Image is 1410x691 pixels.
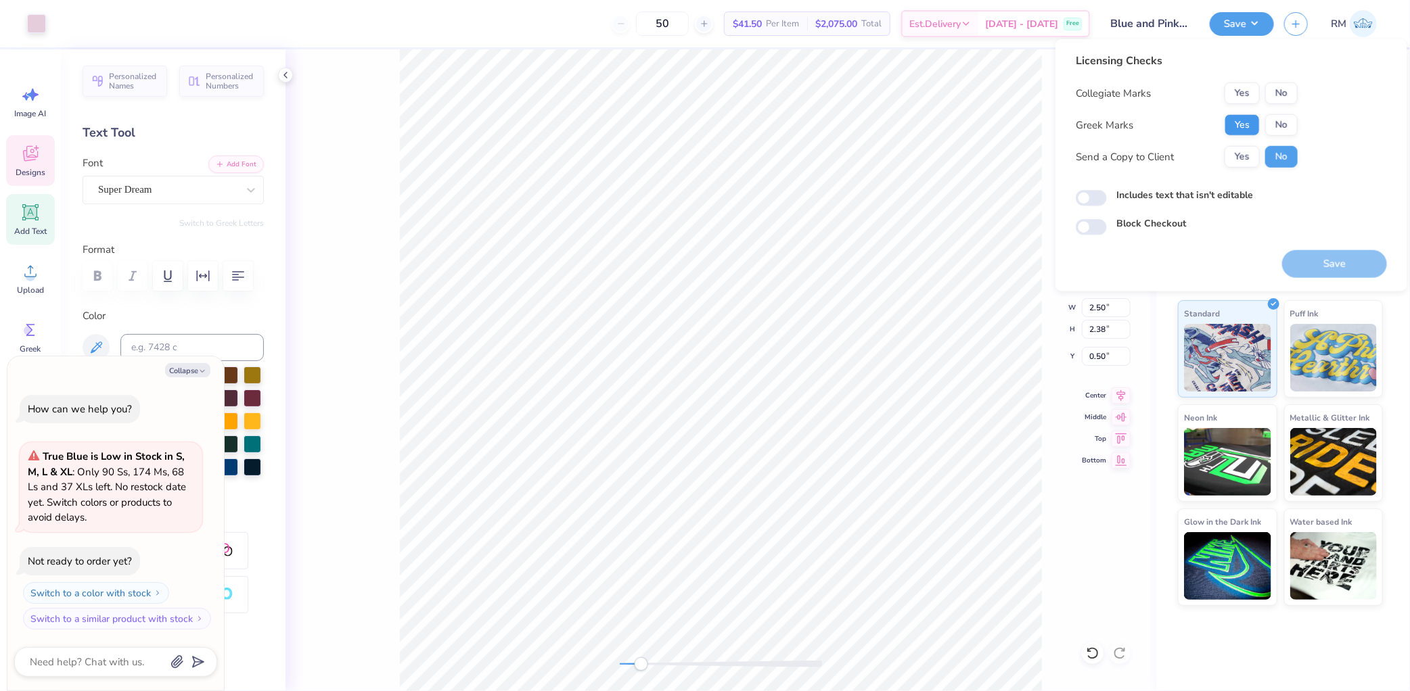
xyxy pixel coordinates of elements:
div: Collegiate Marks [1076,86,1151,101]
label: Includes text that isn't editable [1116,188,1253,202]
button: Switch to a color with stock [23,582,169,604]
button: Yes [1225,146,1260,168]
span: Est. Delivery [909,17,961,31]
button: Switch to Greek Letters [179,218,264,229]
span: : Only 90 Ss, 174 Ms, 68 Ls and 37 XLs left. No restock date yet. Switch colors or products to av... [28,450,186,524]
img: Water based Ink [1290,532,1378,600]
span: Metallic & Glitter Ink [1290,410,1370,425]
img: Glow in the Dark Ink [1184,532,1271,600]
img: Switch to a similar product with stock [196,615,204,623]
button: No [1265,82,1298,104]
span: Upload [17,285,44,295]
span: $2,075.00 [815,17,857,31]
button: Personalized Numbers [179,66,264,97]
button: Personalized Names [83,66,167,97]
span: Image AI [15,108,47,119]
button: Save [1210,12,1274,36]
span: Middle [1082,412,1106,423]
span: Center [1082,390,1106,401]
div: Text Tool [83,124,264,142]
img: Standard [1184,324,1271,391]
div: Licensing Checks [1076,53,1298,69]
span: Water based Ink [1290,515,1352,529]
div: Accessibility label [634,657,647,671]
button: No [1265,146,1298,168]
span: RM [1331,16,1346,32]
label: Block Checkout [1116,216,1186,231]
span: Bottom [1082,455,1106,466]
input: Untitled Design [1100,10,1200,37]
img: Roberta Manuel [1350,10,1377,37]
span: Add Text [14,226,47,237]
span: Top [1082,433,1106,444]
span: Personalized Numbers [206,72,256,91]
span: $41.50 [733,17,762,31]
span: [DATE] - [DATE] [985,17,1058,31]
button: Add Font [208,156,264,173]
span: Puff Ink [1290,306,1319,320]
span: Personalized Names [109,72,159,91]
span: Neon Ink [1184,410,1217,425]
span: Designs [16,167,45,178]
span: Greek [20,343,41,354]
span: Free [1066,19,1079,28]
button: No [1265,114,1298,136]
div: How can we help you? [28,402,132,416]
div: Greek Marks [1076,118,1133,133]
img: Neon Ink [1184,428,1271,496]
img: Metallic & Glitter Ink [1290,428,1378,496]
div: Not ready to order yet? [28,554,132,568]
img: Switch to a color with stock [154,589,162,597]
span: Total [861,17,882,31]
button: Yes [1225,82,1260,104]
input: e.g. 7428 c [120,334,264,361]
div: Send a Copy to Client [1076,149,1174,165]
input: – – [636,11,689,36]
img: Puff Ink [1290,324,1378,391]
label: Color [83,308,264,324]
label: Font [83,156,103,171]
button: Yes [1225,114,1260,136]
strong: True Blue is Low in Stock in S, M, L & XL [28,450,185,479]
span: Standard [1184,306,1220,320]
span: Glow in the Dark Ink [1184,515,1261,529]
button: Collapse [165,363,210,377]
span: Per Item [766,17,799,31]
label: Format [83,242,264,258]
button: Switch to a similar product with stock [23,608,211,629]
a: RM [1325,10,1383,37]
